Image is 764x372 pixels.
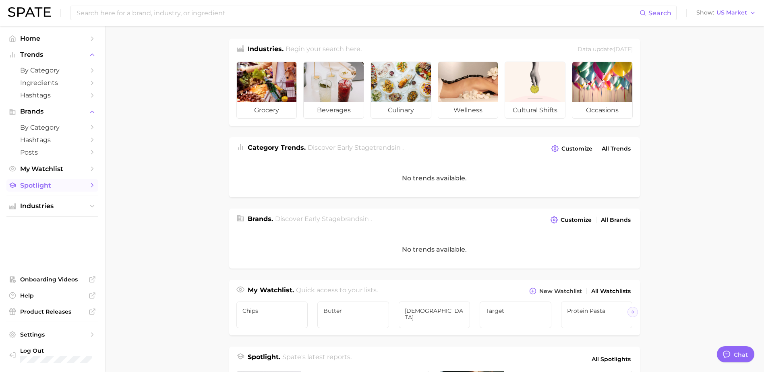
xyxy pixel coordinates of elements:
[20,91,85,99] span: Hashtags
[627,307,638,317] button: Scroll Right
[323,308,383,314] span: Butter
[248,215,273,223] span: Brands .
[6,76,98,89] a: Ingredients
[371,102,431,118] span: culinary
[694,8,758,18] button: ShowUS Market
[20,308,85,315] span: Product Releases
[6,134,98,146] a: Hashtags
[20,66,85,74] span: by Category
[572,102,632,118] span: occasions
[6,289,98,302] a: Help
[20,124,85,131] span: by Category
[308,144,404,151] span: Discover Early Stage trends in .
[480,302,551,328] a: Target
[248,44,284,55] h1: Industries.
[6,121,98,134] a: by Category
[20,149,85,156] span: Posts
[539,288,582,295] span: New Watchlist
[438,62,499,119] a: wellness
[6,163,98,175] a: My Watchlist
[20,347,108,354] span: Log Out
[242,308,302,314] span: Chips
[505,102,565,118] span: cultural shifts
[229,159,640,197] div: No trends available.
[20,203,85,210] span: Industries
[20,165,85,173] span: My Watchlist
[6,200,98,212] button: Industries
[304,102,364,118] span: beverages
[590,352,633,366] a: All Spotlights
[20,331,85,338] span: Settings
[248,285,294,297] h1: My Watchlist.
[399,302,470,328] a: [DEMOGRAPHIC_DATA]
[599,215,633,225] a: All Brands
[648,9,671,17] span: Search
[527,285,584,297] button: New Watchlist
[275,215,372,223] span: Discover Early Stage brands in .
[20,79,85,87] span: Ingredients
[561,217,592,223] span: Customize
[248,144,306,151] span: Category Trends .
[229,230,640,269] div: No trends available.
[286,44,362,55] h2: Begin your search here.
[76,6,640,20] input: Search here for a brand, industry, or ingredient
[282,352,352,366] h2: Spate's latest reports.
[20,35,85,42] span: Home
[6,32,98,45] a: Home
[716,10,747,15] span: US Market
[6,306,98,318] a: Product Releases
[600,143,633,154] a: All Trends
[236,302,308,328] a: Chips
[567,308,627,314] span: Protein Pasta
[8,7,51,17] img: SPATE
[602,145,631,152] span: All Trends
[589,286,633,297] a: All Watchlists
[549,143,594,154] button: Customize
[237,102,297,118] span: grocery
[405,308,464,320] span: [DEMOGRAPHIC_DATA]
[371,62,431,119] a: culinary
[248,352,280,366] h1: Spotlight.
[438,102,498,118] span: wellness
[6,179,98,192] a: Spotlight
[6,64,98,76] a: by Category
[303,62,364,119] a: beverages
[505,62,565,119] a: cultural shifts
[486,308,545,314] span: Target
[20,51,85,58] span: Trends
[6,273,98,285] a: Onboarding Videos
[591,288,631,295] span: All Watchlists
[549,214,593,225] button: Customize
[236,62,297,119] a: grocery
[572,62,633,119] a: occasions
[317,302,389,328] a: Butter
[6,329,98,341] a: Settings
[20,108,85,115] span: Brands
[6,345,98,366] a: Log out. Currently logged in with e-mail jayme.clifton@kmgtgroup.com.
[20,182,85,189] span: Spotlight
[601,217,631,223] span: All Brands
[20,292,85,299] span: Help
[561,302,633,328] a: Protein Pasta
[6,89,98,101] a: Hashtags
[296,285,378,297] h2: Quick access to your lists.
[6,146,98,159] a: Posts
[6,105,98,118] button: Brands
[592,354,631,364] span: All Spotlights
[561,145,592,152] span: Customize
[20,276,85,283] span: Onboarding Videos
[696,10,714,15] span: Show
[578,44,633,55] div: Data update: [DATE]
[20,136,85,144] span: Hashtags
[6,49,98,61] button: Trends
